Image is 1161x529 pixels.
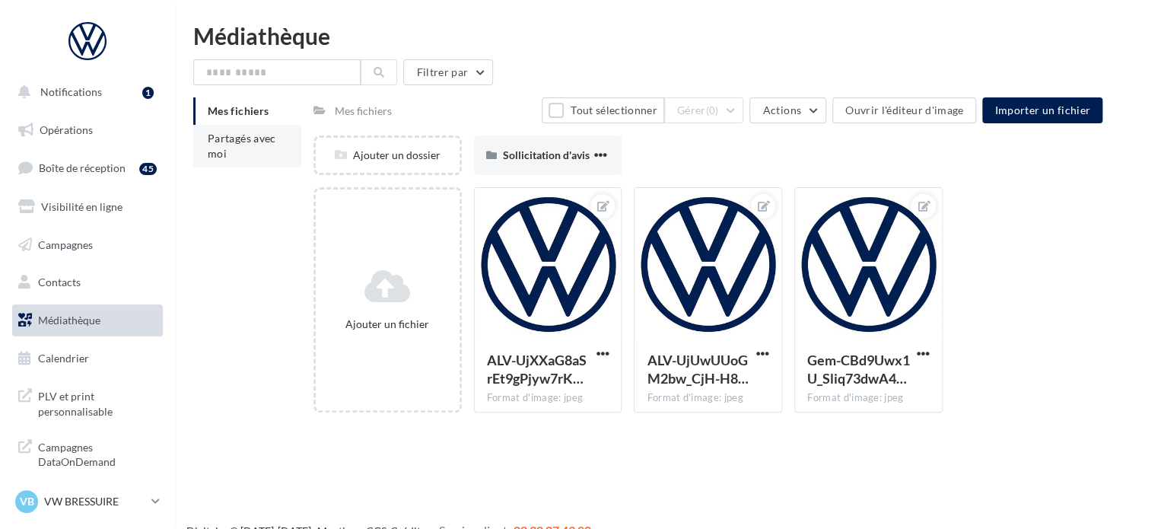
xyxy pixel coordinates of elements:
[38,352,89,365] span: Calendrier
[487,391,609,405] div: Format d'image: jpeg
[647,391,769,405] div: Format d'image: jpeg
[982,97,1102,123] button: Importer un fichier
[762,104,800,116] span: Actions
[322,317,453,332] div: Ajouter un fichier
[807,352,910,387] span: Gem-CBd9Uwx1U_Sliq73dwA4sZ9_FrKnZUZRtPgIJh_YIhJqYLkrA6-thrXqRQuzCD4nqw_OqP4JXOexwA=s0
[139,163,157,175] div: 45
[542,97,663,123] button: Tout sélectionner
[807,391,930,405] div: Format d'image: jpeg
[38,386,157,419] span: PLV et print personnalisable
[706,104,719,116] span: (0)
[9,191,166,223] a: Visibilité en ligne
[38,237,93,250] span: Campagnes
[9,229,166,261] a: Campagnes
[38,276,81,288] span: Contacts
[487,352,587,387] span: ALV-UjXXaG8aSrEt9gPjyw7rKLJ-bnJu81bdYS88r6WNntzmFmyRS-c8
[20,494,34,509] span: VB
[403,59,493,85] button: Filtrer par
[749,97,825,123] button: Actions
[9,380,166,425] a: PLV et print personnalisable
[647,352,748,387] span: ALV-UjUwUUoGM2bw_CjH-H8EVkDwvTkHYn6FP-BAI4ATkrscGEuCgXS3
[44,494,145,509] p: VW BRESSUIRE
[9,76,160,108] button: Notifications 1
[12,487,163,516] a: VB VW BRESSUIRE
[335,104,392,119] div: Mes fichiers
[9,114,166,146] a: Opérations
[40,85,102,98] span: Notifications
[503,148,590,161] span: Sollicitation d'avis
[39,161,126,174] span: Boîte de réception
[9,304,166,336] a: Médiathèque
[142,87,154,99] div: 1
[994,104,1090,116] span: Importer un fichier
[38,314,100,327] span: Médiathèque
[41,200,122,213] span: Visibilité en ligne
[316,148,460,163] div: Ajouter un dossier
[9,266,166,298] a: Contacts
[208,104,269,117] span: Mes fichiers
[664,97,744,123] button: Gérer(0)
[208,132,276,160] span: Partagés avec moi
[38,437,157,470] span: Campagnes DataOnDemand
[40,123,93,136] span: Opérations
[9,343,166,374] a: Calendrier
[193,24,1143,47] div: Médiathèque
[9,151,166,184] a: Boîte de réception45
[9,431,166,476] a: Campagnes DataOnDemand
[832,97,976,123] button: Ouvrir l'éditeur d'image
